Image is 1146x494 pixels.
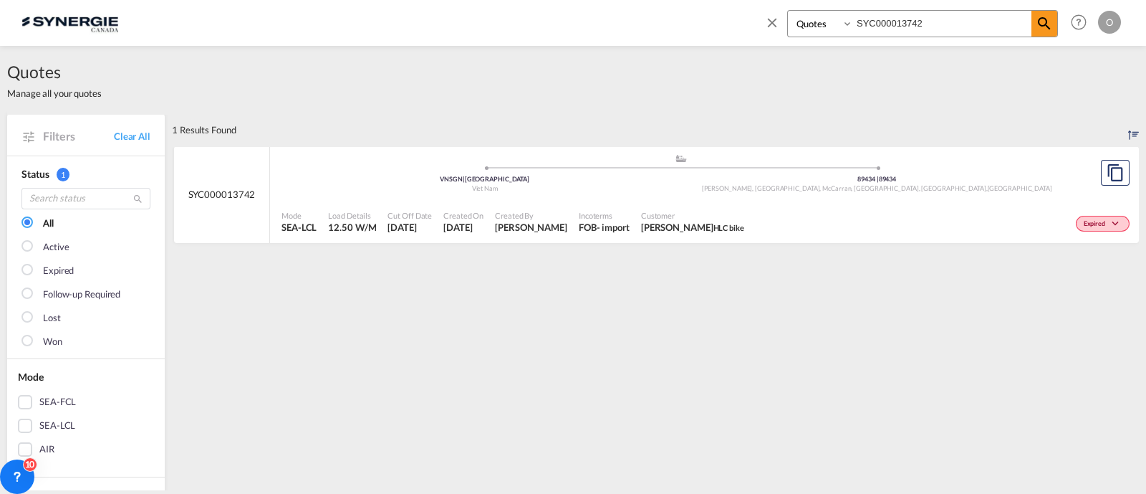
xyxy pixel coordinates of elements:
md-checkbox: SEA-LCL [18,419,154,433]
md-checkbox: SEA-FCL [18,395,154,409]
div: Status 1 [21,167,150,181]
md-icon: assets/icons/custom/copyQuote.svg [1107,164,1124,181]
span: Created On [443,210,483,221]
span: Expired [1084,219,1109,229]
div: SEA-LCL [39,419,75,433]
div: Expired [43,264,74,278]
img: 1f56c880d42311ef80fc7dca854c8e59.png [21,6,118,39]
span: | [877,175,879,183]
span: Load Details [328,210,376,221]
span: | [463,175,465,183]
span: 1 Aug 2025 [387,221,432,234]
md-icon: icon-close [764,14,780,30]
span: 1 [57,168,69,181]
input: Enter Quotation Number [853,11,1031,36]
span: 12.50 W/M [328,222,376,233]
div: - import [597,221,630,234]
span: Viet Nam [472,184,498,192]
span: icon-magnify [1031,11,1057,37]
span: Hala Laalj HLC bike [641,221,744,234]
span: Cut Off Date [387,210,432,221]
span: [GEOGRAPHIC_DATA] [988,184,1052,192]
span: Mode [18,371,44,383]
input: Search status [21,188,150,209]
button: Copy Quote [1101,160,1130,186]
div: Won [43,335,62,349]
div: SYC000013742 assets/icons/custom/ship-fill.svgassets/icons/custom/roll-o-plane.svgOriginHo Chi Mi... [174,146,1139,244]
md-icon: assets/icons/custom/ship-fill.svg [673,155,690,162]
md-icon: icon-magnify [1036,15,1053,32]
span: [PERSON_NAME], [GEOGRAPHIC_DATA], McCarran, [GEOGRAPHIC_DATA], [GEOGRAPHIC_DATA] [702,184,988,192]
span: Help [1066,10,1091,34]
span: VNSGN [GEOGRAPHIC_DATA] [440,175,529,183]
div: AIR [39,442,54,457]
md-icon: icon-chevron-down [1109,220,1126,228]
span: Incoterms [579,210,630,221]
span: HLC bike [713,223,744,232]
span: Filters [43,128,114,144]
span: 89434 [857,175,878,183]
span: Status [21,168,49,180]
span: 89434 [879,175,897,183]
div: All [43,217,54,231]
a: Clear All [114,130,150,143]
div: FOB import [579,221,630,234]
span: Quotes [7,60,102,83]
span: Mode [281,210,317,221]
div: Active [43,240,69,255]
md-checkbox: AIR [18,442,154,457]
div: Help [1066,10,1098,36]
div: Change Status Here [1076,216,1130,232]
div: O [1098,11,1121,34]
div: SEA-FCL [39,395,76,409]
span: SEA-LCL [281,221,317,234]
span: 1 Aug 2025 [443,221,483,234]
span: icon-close [764,10,787,44]
div: Follow-up Required [43,288,120,302]
span: Rosa Ho [495,221,567,234]
span: Created By [495,210,567,221]
div: Lost [43,311,61,326]
span: Customer [641,210,744,221]
div: 1 Results Found [172,114,236,146]
span: , [986,184,988,192]
div: FOB [579,221,597,234]
span: SYC000013742 [188,188,256,201]
span: Manage all your quotes [7,87,102,100]
md-icon: icon-magnify [133,194,143,204]
div: Sort by: Created On [1128,114,1139,146]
